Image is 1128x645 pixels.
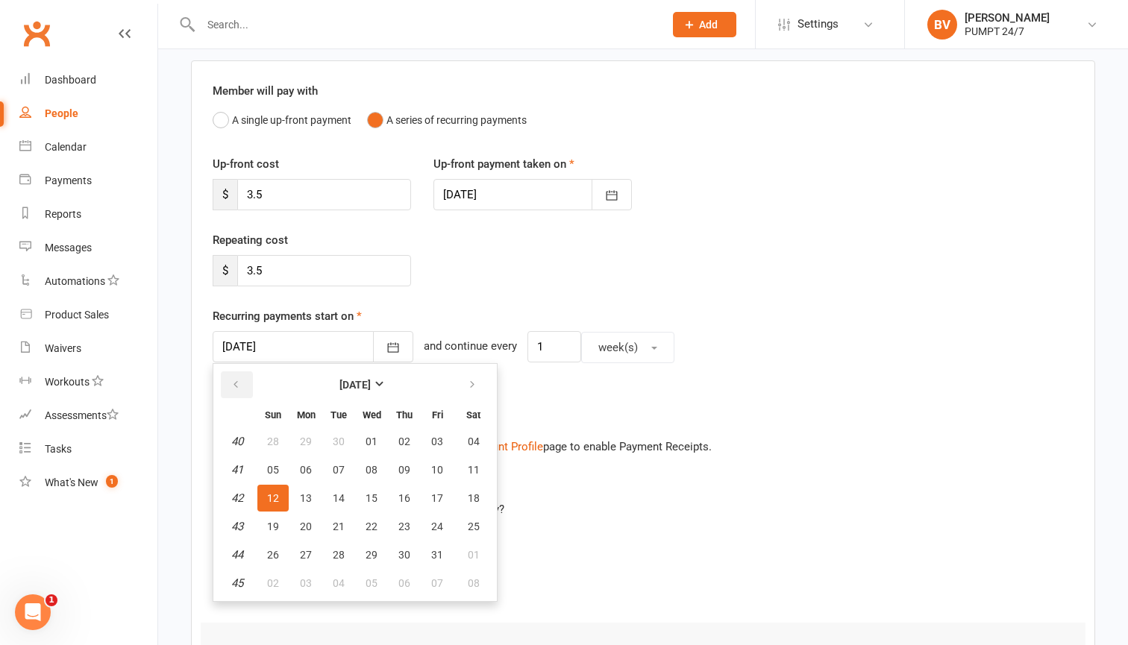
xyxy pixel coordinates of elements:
[19,231,157,265] a: Messages
[19,63,157,97] a: Dashboard
[366,435,377,447] span: 01
[333,435,345,447] span: 30
[300,577,312,589] span: 03
[356,570,387,597] button: 05
[257,428,289,455] button: 28
[19,265,157,298] a: Automations
[424,337,517,357] div: and continue every
[398,520,410,532] span: 23
[422,513,453,540] button: 24
[454,456,492,483] button: 11
[466,440,543,453] a: Account Profile
[356,428,387,455] button: 01
[267,464,279,476] span: 05
[468,435,480,447] span: 04
[231,435,243,448] em: 40
[333,464,345,476] span: 07
[927,10,957,40] div: BV
[45,208,81,220] div: Reports
[19,130,157,164] a: Calendar
[19,432,157,466] a: Tasks
[213,438,1074,456] div: NOTE: You will need to set up your tax rate on your page to enable Payment Receipts.
[19,332,157,365] a: Waivers
[389,541,420,568] button: 30
[106,475,118,488] span: 1
[468,520,480,532] span: 25
[431,464,443,476] span: 10
[356,485,387,512] button: 15
[290,456,322,483] button: 06
[257,485,289,512] button: 12
[45,107,78,119] div: People
[46,594,57,606] span: 1
[19,198,157,231] a: Reports
[267,549,279,561] span: 26
[290,428,322,455] button: 29
[300,435,312,447] span: 29
[267,520,279,532] span: 19
[468,464,480,476] span: 11
[431,549,443,561] span: 31
[468,549,480,561] span: 01
[45,409,119,421] div: Assessments
[422,485,453,512] button: 17
[323,485,354,512] button: 14
[290,541,322,568] button: 27
[389,570,420,597] button: 06
[196,14,654,35] input: Search...
[431,577,443,589] span: 07
[213,231,288,249] label: Repeating cost
[300,464,312,476] span: 06
[389,485,420,512] button: 16
[389,513,420,540] button: 23
[297,409,316,421] small: Monday
[431,520,443,532] span: 24
[257,570,289,597] button: 02
[257,456,289,483] button: 05
[422,541,453,568] button: 31
[431,435,443,447] span: 03
[366,549,377,561] span: 29
[366,520,377,532] span: 22
[45,309,109,321] div: Product Sales
[398,492,410,504] span: 16
[356,456,387,483] button: 08
[454,541,492,568] button: 01
[18,15,55,52] a: Clubworx
[45,275,105,287] div: Automations
[231,520,243,533] em: 43
[19,97,157,130] a: People
[265,409,281,421] small: Sunday
[333,549,345,561] span: 28
[231,463,243,476] em: 41
[267,577,279,589] span: 02
[19,298,157,332] a: Product Sales
[356,541,387,568] button: 29
[673,12,736,37] button: Add
[454,513,492,540] button: 25
[231,548,243,561] em: 44
[468,492,480,504] span: 18
[45,174,92,186] div: Payments
[389,456,420,483] button: 09
[45,74,96,86] div: Dashboard
[965,11,1050,25] div: [PERSON_NAME]
[213,307,362,325] label: Recurring payments start on
[257,541,289,568] button: 26
[323,428,354,455] button: 30
[468,577,480,589] span: 08
[333,520,345,532] span: 21
[398,549,410,561] span: 30
[333,492,345,504] span: 14
[45,443,72,455] div: Tasks
[267,492,279,504] span: 12
[45,476,98,488] div: What's New
[466,409,480,421] small: Saturday
[19,466,157,500] a: What's New1
[45,242,92,254] div: Messages
[213,179,237,210] span: $
[201,560,1085,578] label: Failure fees
[323,513,354,540] button: 21
[581,332,674,363] button: week(s)
[366,464,377,476] span: 08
